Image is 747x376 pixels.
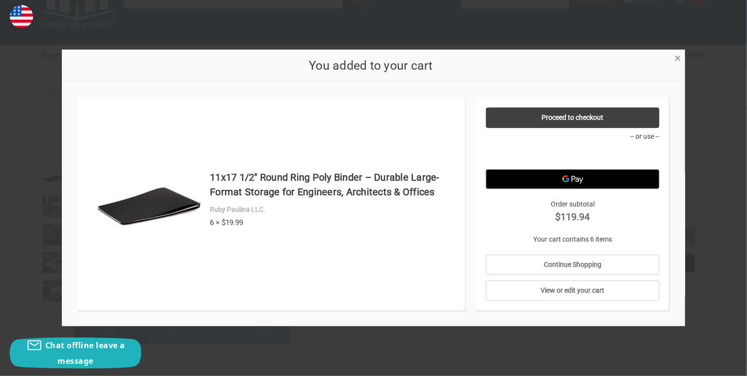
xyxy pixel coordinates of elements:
[93,148,205,261] img: 11x17 1/2" Round Ring Poly Binder – Durable Large-Format Storage for Engineers, Architects & Offices
[486,234,660,244] p: Your cart contains 6 items
[210,205,455,215] div: Ruby Paulina LLC.
[486,145,660,165] iframe: PayPal-paypal
[486,199,660,224] div: Order subtotal
[486,108,660,128] a: Proceed to checkout
[10,5,33,28] img: duty and tax information for United States
[210,217,455,228] div: 6 × $19.99
[486,209,660,224] strong: $119.94
[486,281,660,301] a: View or edit your cart
[486,169,660,189] button: Google Pay
[45,340,125,366] span: Chat offline leave a message
[77,56,665,75] h2: You added to your cart
[210,170,455,199] h4: 11x17 1/2" Round Ring Poly Binder – Durable Large-Format Storage for Engineers, Architects & Offices
[672,52,683,62] a: Close
[10,338,141,369] button: Chat offline leave a message
[674,51,681,65] span: ×
[486,255,660,275] a: Continue Shopping
[486,132,660,142] p: -- or use --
